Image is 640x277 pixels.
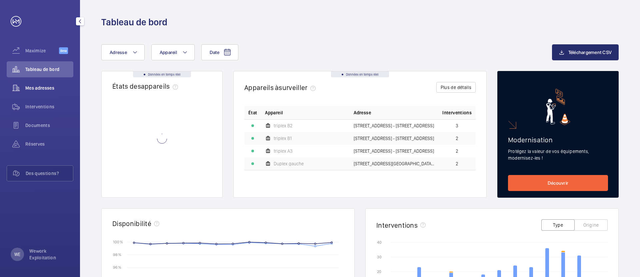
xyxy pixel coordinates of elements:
p: État [248,109,257,116]
span: 3 [456,123,458,128]
span: Maximize [25,47,59,54]
h2: États des [112,82,181,90]
a: Découvrir [508,175,608,191]
text: 100 % [113,239,123,244]
button: Appareil [151,44,195,60]
div: Données en temps réel [133,71,191,77]
h2: Modernisation [508,136,608,144]
h1: Tableau de bord [101,16,167,28]
text: 98 % [113,252,121,257]
span: surveiller [279,83,318,92]
text: 40 [377,240,382,245]
span: triplex A3 [274,149,293,153]
text: 96 % [113,265,121,270]
span: Appareil [265,109,283,116]
button: Téléchargement CSV [552,44,619,60]
span: triplex B2 [274,123,293,128]
p: WE [14,251,20,258]
span: [STREET_ADDRESS] - [STREET_ADDRESS] [354,136,434,141]
span: Mes adresses [25,85,73,91]
button: Plus de détails [436,82,476,93]
h2: Interventions [376,221,418,229]
p: Protégez la valeur de vos équipements, modernisez-les ! [508,148,608,161]
text: 20 [377,269,381,274]
text: 30 [377,255,382,259]
span: 2 [456,161,458,166]
span: 2 [456,136,458,141]
span: Des questions? [26,170,73,177]
button: Adresse [101,44,145,60]
span: Tableau de bord [25,66,73,73]
span: Adresse [354,109,371,116]
img: marketing-card.svg [546,89,570,125]
span: Adresse [110,50,127,55]
span: Beta [59,47,68,54]
span: [STREET_ADDRESS] - [STREET_ADDRESS] [354,149,434,153]
h2: Disponibilité [112,219,151,228]
span: appareils [141,82,181,90]
span: 2 [456,149,458,153]
span: Duplex gauche [274,161,304,166]
h2: Appareils à [244,83,318,92]
span: Téléchargement CSV [568,50,612,55]
span: Date [210,50,219,55]
div: Données en temps réel [331,71,389,77]
span: Interventions [25,103,73,110]
button: Origine [574,219,608,231]
span: Appareil [160,50,177,55]
span: Interventions [442,109,472,116]
span: [STREET_ADDRESS][GEOGRAPHIC_DATA][STREET_ADDRESS] [354,161,434,166]
button: Type [541,219,575,231]
span: Documents [25,122,73,129]
span: Réserves [25,141,73,147]
span: [STREET_ADDRESS] - [STREET_ADDRESS] [354,123,434,128]
p: Wework Exploitation [29,248,69,261]
button: Date [201,44,238,60]
span: triplex B1 [274,136,292,141]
